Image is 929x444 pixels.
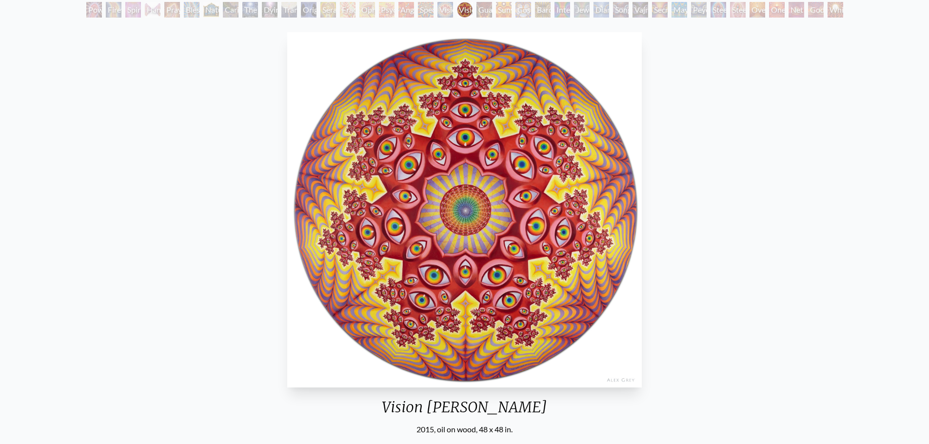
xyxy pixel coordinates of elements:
div: Nature of Mind [203,2,219,18]
div: Godself [808,2,824,18]
div: Vision [PERSON_NAME] [283,398,646,424]
div: Jewel Being [574,2,590,18]
div: Angel Skin [398,2,414,18]
div: Psychomicrograph of a Fractal Paisley Cherub Feather Tip [379,2,395,18]
div: 2015, oil on wood, 48 x 48 in. [283,424,646,435]
div: Spirit Animates the Flesh [125,2,141,18]
div: Praying Hands [164,2,180,18]
div: Seraphic Transport Docking on the Third Eye [320,2,336,18]
div: Spectral Lotus [418,2,434,18]
div: Peyote Being [691,2,707,18]
div: Song of Vajra Being [613,2,629,18]
div: Steeplehead 2 [730,2,746,18]
div: Firewalking [106,2,121,18]
div: Mayan Being [672,2,687,18]
div: Diamond Being [593,2,609,18]
div: Oversoul [750,2,765,18]
div: Secret Writing Being [652,2,668,18]
div: Caring [223,2,238,18]
div: Transfiguration [281,2,297,18]
img: Vision-Crystal-Tondo-2015-Alex-Grey-watermarked.jpg [287,32,642,387]
div: Sunyata [496,2,512,18]
div: Cosmic Elf [515,2,531,18]
div: Hands that See [145,2,160,18]
div: White Light [828,2,843,18]
div: Vajra Being [633,2,648,18]
div: Vision Crystal [437,2,453,18]
div: Ophanic Eyelash [359,2,375,18]
div: Interbeing [554,2,570,18]
div: Dying [262,2,277,18]
div: Vision [PERSON_NAME] [457,2,473,18]
div: Steeplehead 1 [711,2,726,18]
div: Fractal Eyes [340,2,356,18]
div: Power to the Peaceful [86,2,102,18]
div: Original Face [301,2,316,18]
div: Bardo Being [535,2,551,18]
div: Net of Being [789,2,804,18]
div: Blessing Hand [184,2,199,18]
div: One [769,2,785,18]
div: Guardian of Infinite Vision [476,2,492,18]
div: The Soul Finds It's Way [242,2,258,18]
